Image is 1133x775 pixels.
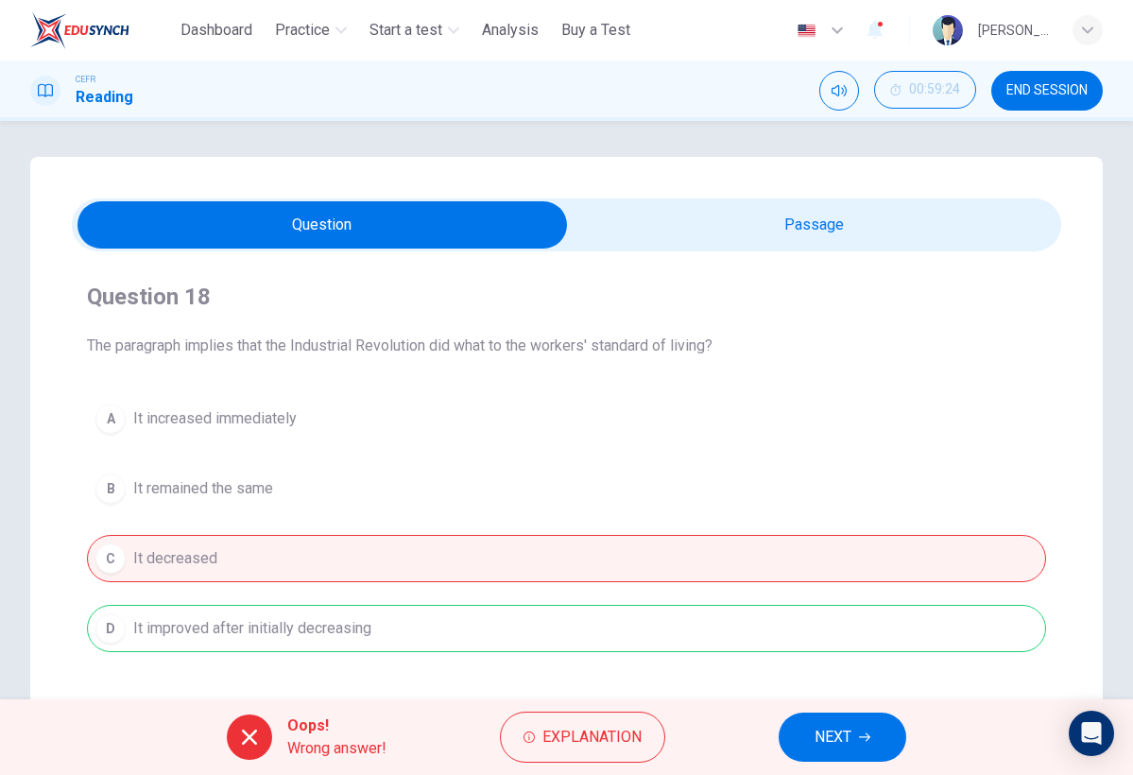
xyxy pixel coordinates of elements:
button: NEXT [779,713,906,762]
button: Analysis [474,13,546,47]
span: The paragraph implies that the Industrial Revolution did what to the workers' standard of living? [87,335,1046,357]
span: Buy a Test [561,19,630,42]
a: ELTC logo [30,11,173,49]
button: Buy a Test [554,13,638,47]
button: END SESSION [991,71,1103,111]
div: Open Intercom Messenger [1069,711,1114,756]
h4: Question 18 [87,282,1046,312]
button: Dashboard [173,13,260,47]
h1: Reading [76,86,133,109]
div: [PERSON_NAME] [PERSON_NAME] [978,19,1050,42]
span: Explanation [542,724,642,750]
span: Wrong answer! [287,737,386,760]
span: Analysis [482,19,539,42]
span: Oops! [287,715,386,737]
button: Practice [267,13,354,47]
img: Profile picture [933,15,963,45]
img: en [795,24,818,38]
img: ELTC logo [30,11,129,49]
span: Dashboard [180,19,252,42]
span: Practice [275,19,330,42]
span: END SESSION [1006,83,1088,98]
span: Start a test [369,19,442,42]
span: NEXT [815,724,851,750]
div: Hide [874,71,976,111]
button: 00:59:24 [874,71,976,109]
button: Start a test [362,13,467,47]
span: 00:59:24 [909,82,960,97]
span: CEFR [76,73,95,86]
button: Explanation [500,712,665,763]
div: Mute [819,71,859,111]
